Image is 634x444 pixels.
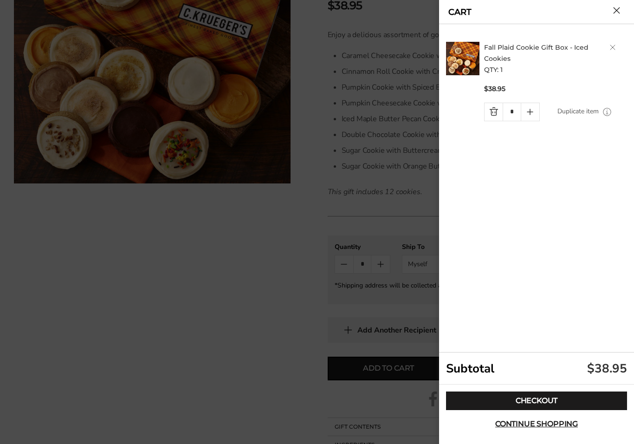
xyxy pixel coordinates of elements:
a: Quantity plus button [521,103,539,121]
h2: QTY: 1 [484,42,630,75]
a: Duplicate item [557,106,599,117]
img: C. Krueger's. image [446,42,479,75]
a: Checkout [446,392,627,410]
span: $38.95 [484,85,505,93]
a: CART [448,8,472,16]
div: $38.95 [587,360,627,377]
span: Continue shopping [495,420,578,428]
button: Close cart [613,7,620,14]
a: Fall Plaid Cookie Gift Box - Iced Cookies [484,43,589,63]
a: Quantity minus button [485,103,503,121]
input: Quantity Input [503,103,521,121]
div: Subtotal [439,353,634,385]
button: Continue shopping [446,415,627,433]
a: Delete product [610,45,615,50]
